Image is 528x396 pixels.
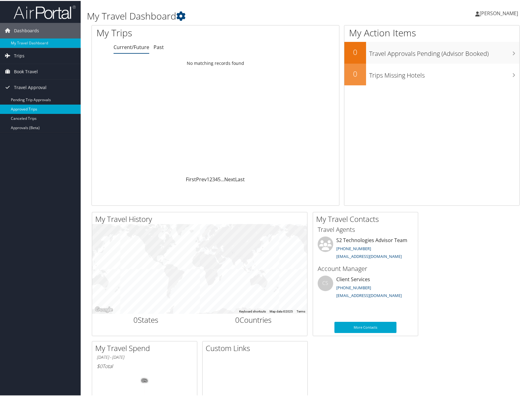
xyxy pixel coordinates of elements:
span: Trips [14,47,25,63]
a: [PHONE_NUMBER] [336,284,371,290]
a: [PERSON_NAME] [475,3,524,22]
h3: Account Manager [318,263,413,272]
a: Last [235,175,245,182]
a: Current/Future [114,43,149,50]
li: Client Services [315,275,416,300]
span: $0 [97,362,102,369]
h3: Travel Approvals Pending (Advisor Booked) [369,45,519,57]
h2: Custom Links [206,342,307,353]
h2: 0 [344,68,366,78]
li: S2 Technologies Advisor Team [315,236,416,261]
h2: My Travel Contacts [316,213,418,223]
div: CS [318,275,333,290]
h2: My Travel History [95,213,307,223]
h1: My Travel Dashboard [87,9,378,22]
span: Book Travel [14,63,38,79]
button: Keyboard shortcuts [239,308,266,313]
td: No matching records found [92,57,339,68]
h2: 0 [344,46,366,56]
a: 1 [207,175,209,182]
a: [PHONE_NUMBER] [336,245,371,250]
span: [PERSON_NAME] [480,9,518,16]
h6: [DATE] - [DATE] [97,353,192,359]
tspan: 0% [142,378,147,382]
h1: My Action Items [344,25,519,38]
h1: My Trips [96,25,231,38]
h2: Countries [204,314,303,324]
a: 0Travel Approvals Pending (Advisor Booked) [344,41,519,63]
a: [EMAIL_ADDRESS][DOMAIN_NAME] [336,292,402,297]
a: First [186,175,196,182]
a: 0Trips Missing Hotels [344,63,519,84]
a: 4 [215,175,218,182]
a: [EMAIL_ADDRESS][DOMAIN_NAME] [336,253,402,258]
a: 5 [218,175,221,182]
a: 2 [209,175,212,182]
h2: States [97,314,195,324]
a: More Contacts [334,321,396,332]
h6: Total [97,362,192,369]
span: 0 [235,314,239,324]
a: 3 [212,175,215,182]
span: Map data ©2025 [270,309,293,312]
a: Prev [196,175,207,182]
a: Past [154,43,164,50]
a: Next [224,175,235,182]
h3: Trips Missing Hotels [369,67,519,79]
img: Google [94,305,114,313]
h3: Travel Agents [318,224,413,233]
span: … [221,175,224,182]
img: airportal-logo.png [14,4,76,19]
h2: My Travel Spend [95,342,197,353]
a: Terms (opens in new tab) [297,309,305,312]
span: Travel Approval [14,79,47,94]
a: Open this area in Google Maps (opens a new window) [94,305,114,313]
span: 0 [133,314,138,324]
span: Dashboards [14,22,39,38]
